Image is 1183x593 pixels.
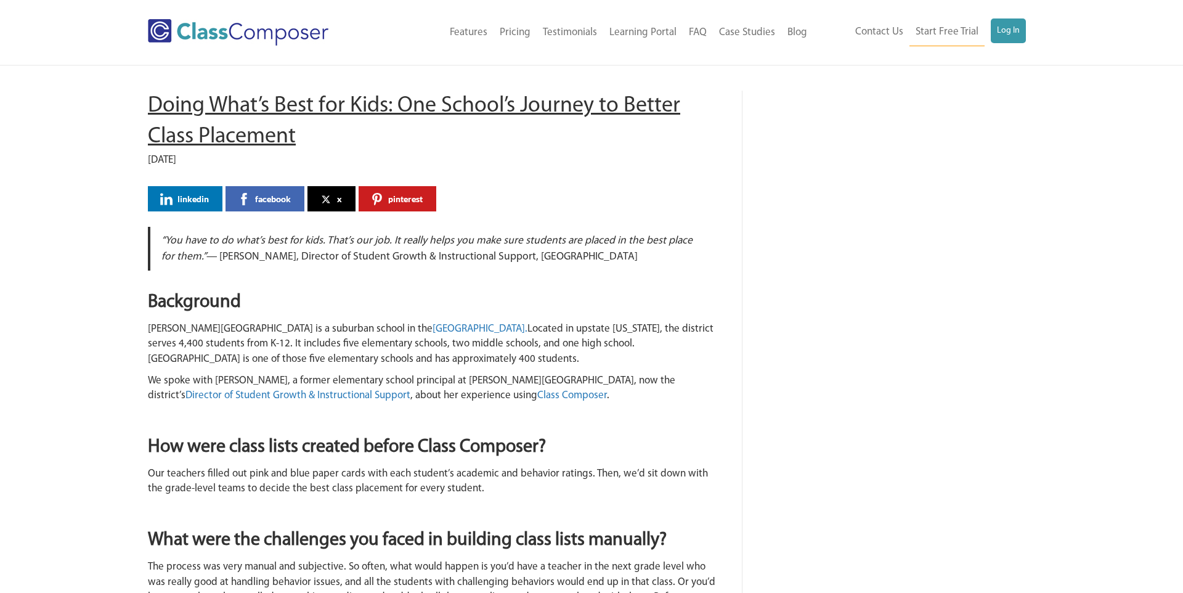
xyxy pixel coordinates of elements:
strong: How were class lists created before Class Composer? [148,438,546,457]
a: Learning Portal [603,19,683,46]
a: FAQ [683,19,713,46]
nav: Header Menu [813,18,1026,46]
a: Pricing [494,19,537,46]
a: Director of Student Growth & Instructional Support [185,390,410,401]
a: Features [444,19,494,46]
strong: Background [148,293,241,312]
a: Contact Us [849,18,909,46]
h1: Doing What’s Best for Kids: One School’s Journey to Better Class Placement [148,91,717,153]
a: x [307,186,356,211]
a: pinterest [359,186,436,211]
a: linkedin [148,186,222,211]
em: “You have to do what’s best for kids. That’s our job. It really helps you make sure students are ... [161,235,693,261]
a: Case Studies [713,19,781,46]
a: Testimonials [537,19,603,46]
a: Blog [781,19,813,46]
strong: What were the challenges you faced in building class lists manually? [148,531,667,550]
p: We spoke with [PERSON_NAME], a former elementary school principal at [PERSON_NAME][GEOGRAPHIC_DAT... [148,374,717,404]
span: [DATE] [148,155,176,165]
a: [GEOGRAPHIC_DATA]. [433,324,527,334]
a: Start Free Trial [909,18,985,46]
a: facebook [226,186,304,211]
p: Our teachers filled out pink and blue paper cards with each student’s academic and behavior ratin... [148,467,717,497]
nav: Header Menu [379,19,813,46]
p: — [PERSON_NAME], Director of Student Growth & Instructional Support, [GEOGRAPHIC_DATA] [161,233,705,264]
img: Class Composer [148,19,328,46]
a: Log In [991,18,1026,43]
a: Class Composer [537,390,607,401]
p: [PERSON_NAME][GEOGRAPHIC_DATA] is a suburban school in the Located in upstate [US_STATE], the dis... [148,322,717,367]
